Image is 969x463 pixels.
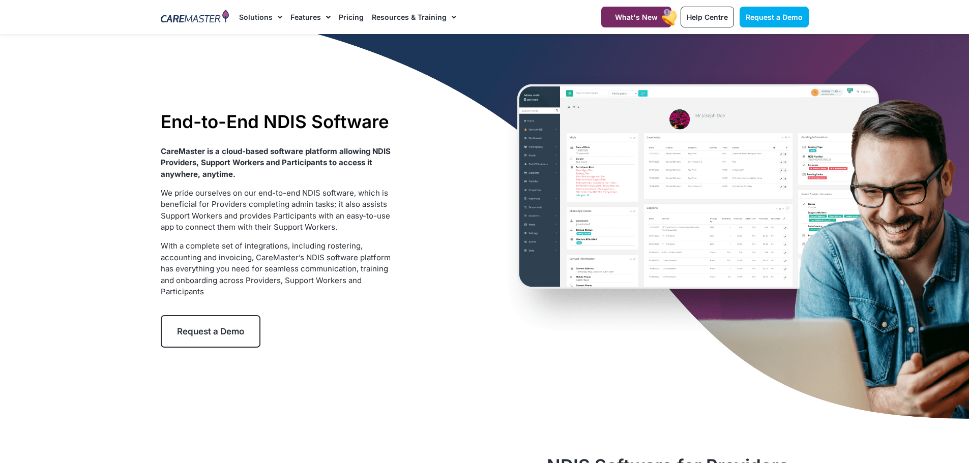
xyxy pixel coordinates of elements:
[687,13,728,21] span: Help Centre
[740,7,809,27] a: Request a Demo
[746,13,803,21] span: Request a Demo
[161,188,390,232] span: We pride ourselves on our end-to-end NDIS software, which is beneficial for Providers completing ...
[161,10,229,25] img: CareMaster Logo
[161,240,394,298] p: With a complete set of integrations, including rostering, accounting and invoicing, CareMaster’s ...
[601,7,671,27] a: What's New
[161,111,394,132] h1: End-to-End NDIS Software
[615,13,658,21] span: What's New
[681,7,734,27] a: Help Centre
[177,326,244,336] span: Request a Demo
[161,146,391,179] strong: CareMaster is a cloud-based software platform allowing NDIS Providers, Support Workers and Partic...
[161,315,260,348] a: Request a Demo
